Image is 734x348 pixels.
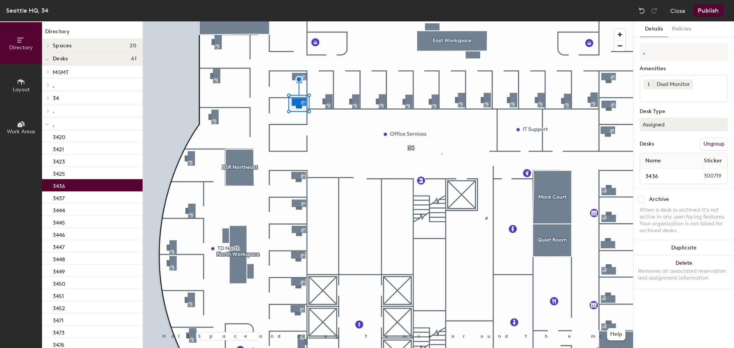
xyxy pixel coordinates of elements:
img: Redo [650,7,658,15]
div: When a desk is archived it's not active in any user-facing features. Your organization is not bil... [640,207,728,234]
div: Desks [640,141,654,147]
span: , [53,121,54,128]
span: 34 [53,95,59,102]
button: 1 [643,79,653,89]
span: 1 [648,81,650,89]
span: , [53,82,54,89]
p: 3444 [53,205,65,214]
span: MGMT [53,69,68,76]
div: Dual Monitor [653,79,693,89]
div: Desk Type [640,108,728,115]
span: Sticker [700,154,726,168]
p: 3420 [53,132,65,141]
span: 61 [131,56,136,62]
h1: Directory [42,28,143,39]
button: Ungroup [700,138,728,151]
button: DeleteRemoves all associated reservation and assignment information [633,256,734,289]
input: Unnamed desk [641,171,685,181]
p: 3445 [53,217,65,226]
p: 3437 [53,193,65,202]
p: 3450 [53,278,65,287]
div: Removes all associated reservation and assignment information [638,268,729,282]
div: Archive [649,196,669,202]
p: 3446 [53,230,65,238]
span: Layout [13,86,30,93]
p: 3425 [53,168,65,177]
span: Name [641,154,665,168]
p: 3471 [53,315,63,324]
p: 3452 [53,303,65,312]
p: 3447 [53,242,65,251]
div: Seattle HQ, 34 [6,6,49,15]
div: Amenities [640,66,728,72]
span: . [53,108,54,115]
p: 3451 [53,291,64,299]
span: Work Areas [7,128,35,135]
span: Spaces [53,43,72,49]
p: 3421 [53,144,64,153]
p: 3449 [53,266,65,275]
p: 3423 [53,156,65,165]
p: 3448 [53,254,65,263]
p: 3473 [53,327,65,336]
p: 3436 [53,181,65,189]
button: Close [670,5,685,17]
span: Directory [9,44,33,51]
button: Duplicate [633,240,734,256]
button: Details [640,21,667,37]
span: Desks [53,56,68,62]
img: Undo [638,7,646,15]
button: Assigned [640,118,728,131]
button: Publish [693,5,723,17]
button: Policies [667,21,696,37]
span: 300719 [685,172,726,180]
button: Help [607,328,625,340]
span: 20 [130,43,136,49]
